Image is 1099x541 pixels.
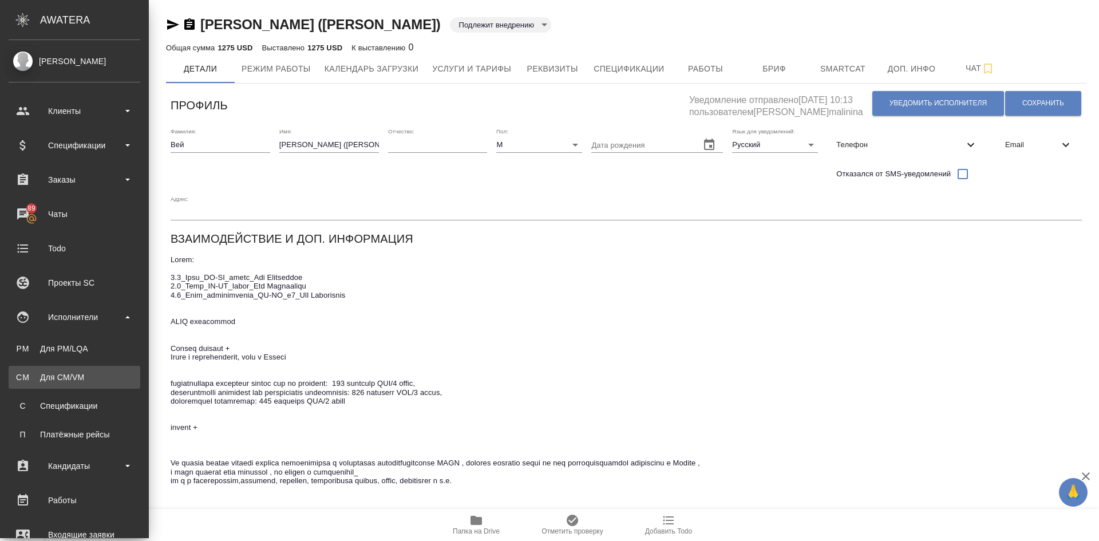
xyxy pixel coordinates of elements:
div: 0 [351,41,413,54]
button: Скопировать ссылку для ЯМессенджера [166,18,180,31]
a: ППлатёжные рейсы [9,423,140,446]
h5: Уведомление отправлено [DATE] 10:13 пользователем [PERSON_NAME]malinina [689,88,872,119]
h6: Взаимодействие и доп. информация [171,230,413,248]
div: AWATERA [40,9,149,31]
a: Работы [3,486,146,515]
div: Подлежит внедрению [450,17,551,33]
span: Доп. инфо [884,62,939,76]
label: Отчество: [388,128,414,134]
button: Папка на Drive [428,509,524,541]
p: К выставлению [351,44,408,52]
span: 🙏 [1064,480,1083,504]
div: Спецификации [14,400,135,412]
span: Работы [678,62,733,76]
span: Отказался от SMS-уведомлений [836,168,951,180]
p: Общая сумма [166,44,218,52]
div: Русский [732,137,818,153]
span: Сохранить [1022,98,1064,108]
button: Скопировать ссылку [183,18,196,31]
label: Имя: [279,128,292,134]
span: Спецификации [594,62,664,76]
div: Кандидаты [9,457,140,475]
a: PMДля PM/LQA [9,337,140,360]
span: Email [1005,139,1059,151]
button: Уведомить исполнителя [872,91,1004,116]
span: Реквизиты [525,62,580,76]
span: Папка на Drive [453,527,500,535]
label: Адрес: [171,196,188,202]
button: Добавить Todo [620,509,717,541]
div: Для PM/LQA [14,343,135,354]
span: Услуги и тарифы [432,62,511,76]
span: Уведомить исполнителя [890,98,987,108]
button: 🙏 [1059,478,1088,507]
span: Чат [953,61,1008,76]
div: Работы [9,492,140,509]
a: 89Чаты [3,200,146,228]
span: 89 [21,203,42,214]
label: Язык для уведомлений: [732,128,795,134]
textarea: Lorem: 3.3_Ipsu_DO-SI_ametc_Adi Elitseddoe 2.0_Temp_IN-UT_labor_Etd Magnaaliqu 4.6_Enim_adminimve... [171,255,1082,530]
h6: Профиль [171,96,228,114]
a: Todo [3,234,146,263]
div: Для CM/VM [14,372,135,383]
a: CMДля CM/VM [9,366,140,389]
div: [PERSON_NAME] [9,55,140,68]
a: [PERSON_NAME] ([PERSON_NAME]) [200,17,441,32]
span: Отметить проверку [541,527,603,535]
svg: Подписаться [981,62,995,76]
a: Проекты SC [3,268,146,297]
span: Телефон [836,139,964,151]
div: Платёжные рейсы [14,429,135,440]
div: Телефон [827,132,987,157]
div: Todo [9,240,140,257]
span: Календарь загрузки [325,62,419,76]
div: Проекты SC [9,274,140,291]
span: Детали [173,62,228,76]
span: Режим работы [242,62,311,76]
p: 1275 USD [218,44,252,52]
div: Спецификации [9,137,140,154]
label: Пол: [496,128,508,134]
button: Отметить проверку [524,509,620,541]
span: Smartcat [816,62,871,76]
p: 1275 USD [307,44,342,52]
div: М [496,137,582,153]
div: Email [996,132,1082,157]
div: Заказы [9,171,140,188]
div: Исполнители [9,309,140,326]
div: Чаты [9,206,140,223]
button: Подлежит внедрению [456,20,537,30]
span: Бриф [747,62,802,76]
span: Добавить Todo [645,527,692,535]
div: Клиенты [9,102,140,120]
label: Фамилия: [171,128,196,134]
a: ССпецификации [9,394,140,417]
p: Выставлено [262,44,308,52]
button: Сохранить [1005,91,1081,116]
